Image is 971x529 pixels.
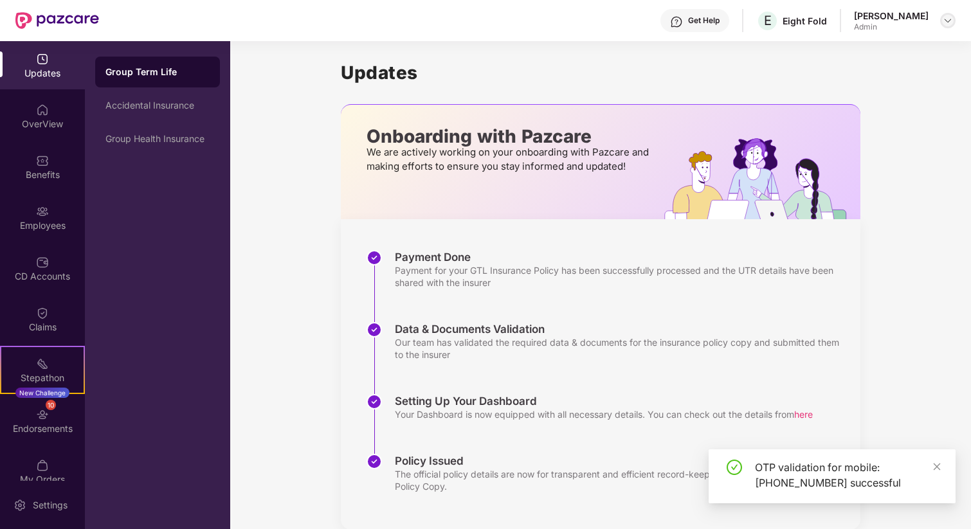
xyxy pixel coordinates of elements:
img: hrOnboarding [664,138,860,219]
img: svg+xml;base64,PHN2ZyBpZD0iU3RlcC1Eb25lLTMyeDMyIiB4bWxucz0iaHR0cDovL3d3dy53My5vcmcvMjAwMC9zdmciIH... [367,250,382,265]
img: svg+xml;base64,PHN2ZyBpZD0iRHJvcGRvd24tMzJ4MzIiIHhtbG5zPSJodHRwOi8vd3d3LnczLm9yZy8yMDAwL3N2ZyIgd2... [943,15,953,26]
div: Eight Fold [783,15,827,27]
span: check-circle [727,460,742,475]
div: Data & Documents Validation [395,322,848,336]
p: Onboarding with Pazcare [367,130,653,142]
span: here [794,409,813,420]
h1: Updates [341,62,860,84]
img: svg+xml;base64,PHN2ZyB4bWxucz0iaHR0cDovL3d3dy53My5vcmcvMjAwMC9zdmciIHdpZHRoPSIyMSIgaGVpZ2h0PSIyMC... [36,357,49,370]
img: svg+xml;base64,PHN2ZyBpZD0iVXBkYXRlZCIgeG1sbnM9Imh0dHA6Ly93d3cudzMub3JnLzIwMDAvc3ZnIiB3aWR0aD0iMj... [36,53,49,66]
div: The official policy details are now for transparent and efficient record-keeping. Click to downlo... [395,468,848,492]
div: New Challenge [15,388,69,398]
div: Policy Issued [395,454,848,468]
div: Get Help [688,15,720,26]
img: svg+xml;base64,PHN2ZyBpZD0iU3RlcC1Eb25lLTMyeDMyIiB4bWxucz0iaHR0cDovL3d3dy53My5vcmcvMjAwMC9zdmciIH... [367,394,382,409]
div: Payment Done [395,250,848,264]
p: We are actively working on your onboarding with Pazcare and making efforts to ensure you stay inf... [367,145,653,174]
div: Admin [854,22,929,32]
div: OTP validation for mobile: [PHONE_NUMBER] successful [755,460,940,490]
div: Accidental Insurance [105,100,210,111]
img: New Pazcare Logo [15,12,99,29]
img: svg+xml;base64,PHN2ZyBpZD0iSGVscC0zMngzMiIgeG1sbnM9Imh0dHA6Ly93d3cudzMub3JnLzIwMDAvc3ZnIiB3aWR0aD... [670,15,683,28]
img: svg+xml;base64,PHN2ZyBpZD0iQ0RfQWNjb3VudHMiIGRhdGEtbmFtZT0iQ0QgQWNjb3VudHMiIHhtbG5zPSJodHRwOi8vd3... [36,256,49,269]
div: Group Term Life [105,66,210,78]
img: svg+xml;base64,PHN2ZyBpZD0iU3RlcC1Eb25lLTMyeDMyIiB4bWxucz0iaHR0cDovL3d3dy53My5vcmcvMjAwMC9zdmciIH... [367,322,382,337]
div: Payment for your GTL Insurance Policy has been successfully processed and the UTR details have be... [395,264,848,289]
span: E [764,13,772,28]
div: Stepathon [1,372,84,384]
div: Our team has validated the required data & documents for the insurance policy copy and submitted ... [395,336,848,361]
div: Group Health Insurance [105,134,210,144]
span: close [932,462,941,471]
img: svg+xml;base64,PHN2ZyBpZD0iTXlfT3JkZXJzIiBkYXRhLW5hbWU9Ik15IE9yZGVycyIgeG1sbnM9Imh0dHA6Ly93d3cudz... [36,459,49,472]
img: svg+xml;base64,PHN2ZyBpZD0iQmVuZWZpdHMiIHhtbG5zPSJodHRwOi8vd3d3LnczLm9yZy8yMDAwL3N2ZyIgd2lkdGg9Ij... [36,154,49,167]
div: [PERSON_NAME] [854,10,929,22]
div: Settings [29,499,71,512]
img: svg+xml;base64,PHN2ZyBpZD0iRW5kb3JzZW1lbnRzIiB4bWxucz0iaHR0cDovL3d3dy53My5vcmcvMjAwMC9zdmciIHdpZH... [36,408,49,421]
div: 10 [46,400,56,410]
img: svg+xml;base64,PHN2ZyBpZD0iU2V0dGluZy0yMHgyMCIgeG1sbnM9Imh0dHA6Ly93d3cudzMub3JnLzIwMDAvc3ZnIiB3aW... [14,499,26,512]
div: Your Dashboard is now equipped with all necessary details. You can check out the details from [395,408,813,420]
div: Setting Up Your Dashboard [395,394,813,408]
img: svg+xml;base64,PHN2ZyBpZD0iRW1wbG95ZWVzIiB4bWxucz0iaHR0cDovL3d3dy53My5vcmcvMjAwMC9zdmciIHdpZHRoPS... [36,205,49,218]
img: svg+xml;base64,PHN2ZyBpZD0iSG9tZSIgeG1sbnM9Imh0dHA6Ly93d3cudzMub3JnLzIwMDAvc3ZnIiB3aWR0aD0iMjAiIG... [36,103,49,116]
img: svg+xml;base64,PHN2ZyBpZD0iQ2xhaW0iIHhtbG5zPSJodHRwOi8vd3d3LnczLm9yZy8yMDAwL3N2ZyIgd2lkdGg9IjIwIi... [36,307,49,319]
img: svg+xml;base64,PHN2ZyBpZD0iU3RlcC1Eb25lLTMyeDMyIiB4bWxucz0iaHR0cDovL3d3dy53My5vcmcvMjAwMC9zdmciIH... [367,454,382,469]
